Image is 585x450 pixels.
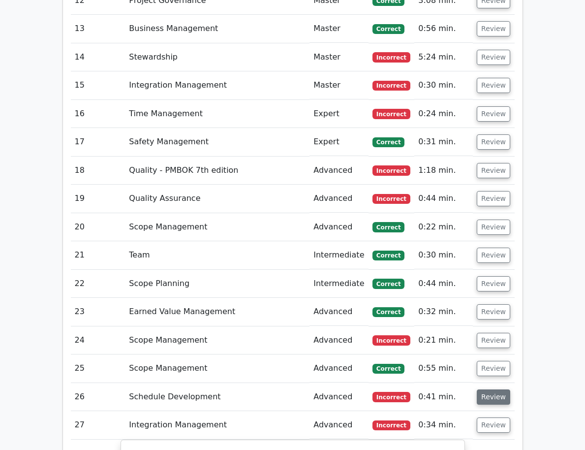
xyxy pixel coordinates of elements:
[125,326,309,354] td: Scope Management
[414,241,473,269] td: 0:30 min.
[477,304,510,320] button: Review
[71,100,125,128] td: 16
[372,392,410,402] span: Incorrect
[372,364,404,374] span: Correct
[477,163,510,178] button: Review
[477,50,510,65] button: Review
[125,298,309,326] td: Earned Value Management
[372,24,404,34] span: Correct
[125,185,309,213] td: Quality Assurance
[125,157,309,185] td: Quality - PMBOK 7th edition
[414,128,473,156] td: 0:31 min.
[71,128,125,156] td: 17
[372,279,404,289] span: Correct
[71,43,125,71] td: 14
[125,43,309,71] td: Stewardship
[125,213,309,241] td: Scope Management
[125,71,309,99] td: Integration Management
[309,157,369,185] td: Advanced
[71,185,125,213] td: 19
[477,248,510,263] button: Review
[477,78,510,93] button: Review
[71,241,125,269] td: 21
[125,15,309,43] td: Business Management
[372,137,404,147] span: Correct
[477,418,510,433] button: Review
[71,354,125,383] td: 25
[477,21,510,36] button: Review
[309,411,369,439] td: Advanced
[372,194,410,204] span: Incorrect
[477,134,510,150] button: Review
[414,326,473,354] td: 0:21 min.
[71,326,125,354] td: 24
[414,270,473,298] td: 0:44 min.
[71,270,125,298] td: 22
[125,270,309,298] td: Scope Planning
[477,276,510,291] button: Review
[372,420,410,430] span: Incorrect
[71,157,125,185] td: 18
[414,383,473,411] td: 0:41 min.
[414,298,473,326] td: 0:32 min.
[477,389,510,405] button: Review
[309,185,369,213] td: Advanced
[414,185,473,213] td: 0:44 min.
[71,298,125,326] td: 23
[309,383,369,411] td: Advanced
[372,251,404,260] span: Correct
[414,15,473,43] td: 0:56 min.
[309,354,369,383] td: Advanced
[414,100,473,128] td: 0:24 min.
[125,383,309,411] td: Schedule Development
[309,270,369,298] td: Intermediate
[372,165,410,175] span: Incorrect
[71,213,125,241] td: 20
[125,411,309,439] td: Integration Management
[309,241,369,269] td: Intermediate
[372,335,410,345] span: Incorrect
[309,128,369,156] td: Expert
[477,220,510,235] button: Review
[477,333,510,348] button: Review
[414,157,473,185] td: 1:18 min.
[372,81,410,91] span: Incorrect
[372,52,410,62] span: Incorrect
[309,71,369,99] td: Master
[125,354,309,383] td: Scope Management
[414,354,473,383] td: 0:55 min.
[125,128,309,156] td: Safety Management
[71,383,125,411] td: 26
[477,191,510,206] button: Review
[477,361,510,376] button: Review
[309,298,369,326] td: Advanced
[372,109,410,119] span: Incorrect
[309,43,369,71] td: Master
[309,326,369,354] td: Advanced
[71,15,125,43] td: 13
[477,106,510,122] button: Review
[125,100,309,128] td: Time Management
[414,71,473,99] td: 0:30 min.
[309,100,369,128] td: Expert
[414,213,473,241] td: 0:22 min.
[125,241,309,269] td: Team
[372,222,404,232] span: Correct
[414,43,473,71] td: 5:24 min.
[71,411,125,439] td: 27
[372,307,404,317] span: Correct
[309,15,369,43] td: Master
[414,411,473,439] td: 0:34 min.
[309,213,369,241] td: Advanced
[71,71,125,99] td: 15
